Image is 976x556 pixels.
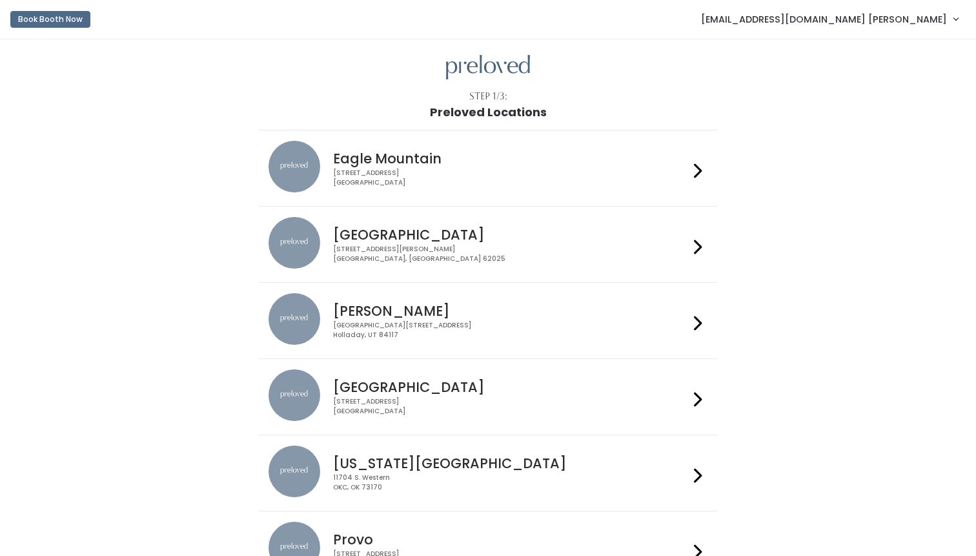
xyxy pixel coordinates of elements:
[469,90,507,103] div: Step 1/3:
[269,141,320,192] img: preloved location
[333,532,688,547] h4: Provo
[269,446,707,500] a: preloved location [US_STATE][GEOGRAPHIC_DATA] 11704 S. WesternOKC, OK 73170
[688,5,971,33] a: [EMAIL_ADDRESS][DOMAIN_NAME] [PERSON_NAME]
[269,217,707,272] a: preloved location [GEOGRAPHIC_DATA] [STREET_ADDRESS][PERSON_NAME][GEOGRAPHIC_DATA], [GEOGRAPHIC_D...
[333,456,688,471] h4: [US_STATE][GEOGRAPHIC_DATA]
[333,151,688,166] h4: Eagle Mountain
[269,217,320,269] img: preloved location
[333,473,688,492] div: 11704 S. Western OKC, OK 73170
[701,12,947,26] span: [EMAIL_ADDRESS][DOMAIN_NAME] [PERSON_NAME]
[333,380,688,395] h4: [GEOGRAPHIC_DATA]
[269,293,707,348] a: preloved location [PERSON_NAME] [GEOGRAPHIC_DATA][STREET_ADDRESS]Holladay, UT 84117
[446,55,530,80] img: preloved logo
[333,227,688,242] h4: [GEOGRAPHIC_DATA]
[269,446,320,497] img: preloved location
[333,245,688,263] div: [STREET_ADDRESS][PERSON_NAME] [GEOGRAPHIC_DATA], [GEOGRAPHIC_DATA] 62025
[333,169,688,187] div: [STREET_ADDRESS] [GEOGRAPHIC_DATA]
[269,293,320,345] img: preloved location
[333,304,688,318] h4: [PERSON_NAME]
[269,369,707,424] a: preloved location [GEOGRAPHIC_DATA] [STREET_ADDRESS][GEOGRAPHIC_DATA]
[333,397,688,416] div: [STREET_ADDRESS] [GEOGRAPHIC_DATA]
[10,11,90,28] button: Book Booth Now
[269,141,707,196] a: preloved location Eagle Mountain [STREET_ADDRESS][GEOGRAPHIC_DATA]
[10,5,90,34] a: Book Booth Now
[269,369,320,421] img: preloved location
[430,106,547,119] h1: Preloved Locations
[333,321,688,340] div: [GEOGRAPHIC_DATA][STREET_ADDRESS] Holladay, UT 84117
